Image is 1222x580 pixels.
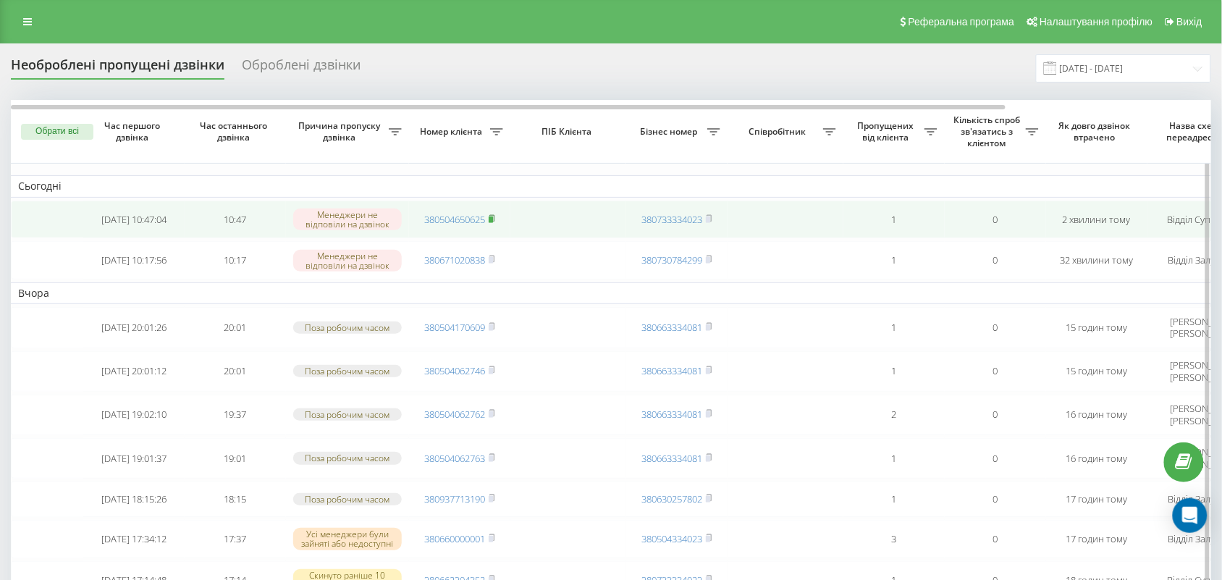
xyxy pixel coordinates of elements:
div: Open Intercom Messenger [1173,498,1208,533]
td: 17 годин тому [1046,520,1147,558]
td: 0 [945,201,1046,239]
td: 0 [945,395,1046,435]
a: 380663334081 [641,364,702,377]
span: Номер клієнта [416,126,490,138]
a: 380663334081 [641,452,702,465]
div: Поза робочим часом [293,408,402,421]
td: 1 [843,241,945,280]
td: 3 [843,520,945,558]
td: [DATE] 10:47:04 [83,201,185,239]
span: Причина пропуску дзвінка [293,120,389,143]
span: Вихід [1177,16,1202,28]
td: 15 годин тому [1046,351,1147,392]
a: 380663334081 [641,408,702,421]
td: [DATE] 17:34:12 [83,520,185,558]
td: 10:47 [185,201,286,239]
span: Реферальна програма [909,16,1015,28]
td: 19:37 [185,395,286,435]
span: ПІБ Клієнта [523,126,614,138]
td: 16 годин тому [1046,438,1147,479]
a: 380504062746 [424,364,485,377]
td: [DATE] 19:02:10 [83,395,185,435]
td: [DATE] 18:15:26 [83,482,185,517]
span: Співробітник [735,126,823,138]
td: 2 хвилини тому [1046,201,1147,239]
td: 15 годин тому [1046,307,1147,348]
td: 0 [945,482,1046,517]
td: 10:17 [185,241,286,280]
td: 17 годин тому [1046,482,1147,517]
a: 380504334023 [641,532,702,545]
div: Поза робочим часом [293,365,402,377]
td: 1 [843,201,945,239]
td: 1 [843,482,945,517]
td: 18:15 [185,482,286,517]
span: Налаштування профілю [1040,16,1153,28]
div: Менеджери не відповіли на дзвінок [293,250,402,272]
td: 32 хвилини тому [1046,241,1147,280]
a: 380504170609 [424,321,485,334]
a: 380937713190 [424,492,485,505]
span: Час останнього дзвінка [196,120,274,143]
div: Менеджери не відповіли на дзвінок [293,209,402,230]
div: Необроблені пропущені дзвінки [11,57,224,80]
td: 17:37 [185,520,286,558]
a: 380660000001 [424,532,485,545]
div: Поза робочим часом [293,452,402,464]
td: [DATE] 20:01:12 [83,351,185,392]
span: Як довго дзвінок втрачено [1058,120,1136,143]
span: Бізнес номер [633,126,707,138]
div: Поза робочим часом [293,321,402,334]
td: [DATE] 19:01:37 [83,438,185,479]
td: 20:01 [185,307,286,348]
td: 19:01 [185,438,286,479]
td: 1 [843,351,945,392]
button: Обрати всі [21,124,93,140]
td: 16 годин тому [1046,395,1147,435]
td: [DATE] 10:17:56 [83,241,185,280]
td: 0 [945,520,1046,558]
span: Пропущених від клієнта [851,120,924,143]
span: Час першого дзвінка [95,120,173,143]
div: Поза робочим часом [293,493,402,505]
td: 1 [843,307,945,348]
a: 380504062763 [424,452,485,465]
a: 380733334023 [641,213,702,226]
a: 380671020838 [424,253,485,266]
a: 380730784299 [641,253,702,266]
td: 0 [945,438,1046,479]
td: 2 [843,395,945,435]
td: 0 [945,241,1046,280]
td: 1 [843,438,945,479]
span: Кількість спроб зв'язатись з клієнтом [952,114,1026,148]
td: 0 [945,307,1046,348]
td: 0 [945,351,1046,392]
div: Усі менеджери були зайняті або недоступні [293,528,402,550]
td: [DATE] 20:01:26 [83,307,185,348]
td: 20:01 [185,351,286,392]
div: Оброблені дзвінки [242,57,361,80]
a: 380504650625 [424,213,485,226]
a: 380630257802 [641,492,702,505]
a: 380504062762 [424,408,485,421]
a: 380663334081 [641,321,702,334]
